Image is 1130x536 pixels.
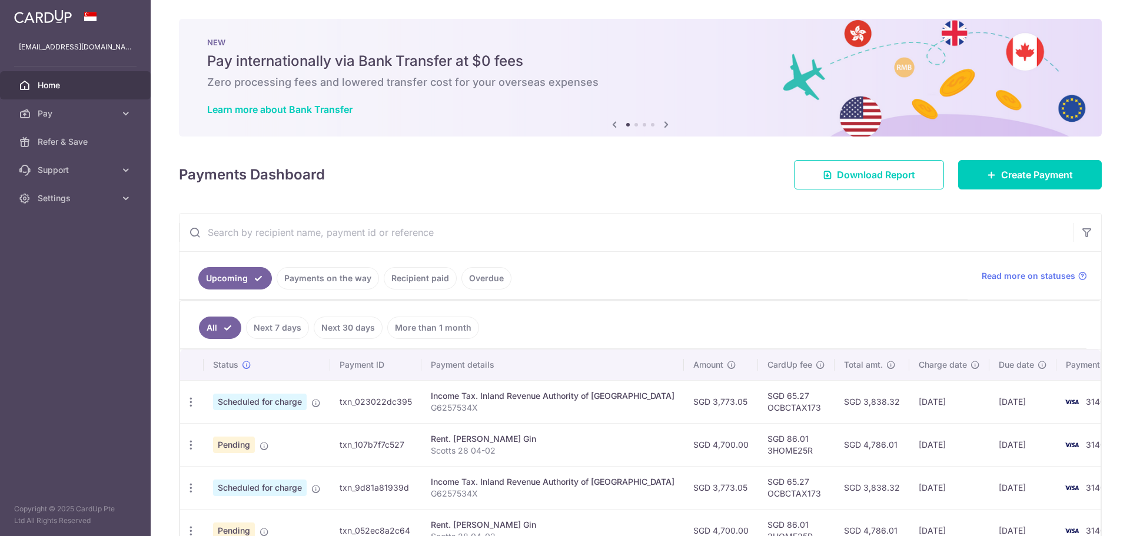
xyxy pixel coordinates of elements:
span: Charge date [919,359,967,371]
th: Payment ID [330,349,421,380]
td: [DATE] [989,380,1056,423]
span: Amount [693,359,723,371]
td: SGD 4,700.00 [684,423,758,466]
span: Refer & Save [38,136,115,148]
td: SGD 4,786.01 [835,423,909,466]
td: SGD 65.27 OCBCTAX173 [758,380,835,423]
span: 3140 [1086,397,1105,407]
td: [DATE] [989,423,1056,466]
a: Next 30 days [314,317,383,339]
img: Bank Card [1060,395,1084,409]
a: More than 1 month [387,317,479,339]
a: Upcoming [198,267,272,289]
span: 3140 [1086,482,1105,492]
a: Read more on statuses [982,270,1087,282]
a: Payments on the way [277,267,379,289]
p: [EMAIL_ADDRESS][DOMAIN_NAME] [19,41,132,53]
span: Scheduled for charge [213,394,307,410]
span: Create Payment [1001,168,1073,182]
h5: Pay internationally via Bank Transfer at $0 fees [207,52,1073,71]
span: Pay [38,108,115,119]
img: CardUp [14,9,72,24]
span: Support [38,164,115,176]
span: Due date [999,359,1034,371]
td: SGD 3,773.05 [684,466,758,509]
td: txn_9d81a81939d [330,466,421,509]
td: txn_107b7f7c527 [330,423,421,466]
a: Recipient paid [384,267,457,289]
td: SGD 3,773.05 [684,380,758,423]
div: Income Tax. Inland Revenue Authority of [GEOGRAPHIC_DATA] [431,390,674,402]
td: [DATE] [909,380,989,423]
div: Rent. [PERSON_NAME] Gin [431,519,674,531]
span: Total amt. [844,359,883,371]
a: Learn more about Bank Transfer [207,104,353,115]
input: Search by recipient name, payment id or reference [180,214,1073,251]
img: Bank transfer banner [179,19,1102,137]
p: NEW [207,38,1073,47]
span: CardUp fee [767,359,812,371]
span: 3140 [1086,525,1105,535]
a: Download Report [794,160,944,189]
td: txn_023022dc395 [330,380,421,423]
th: Payment details [421,349,684,380]
span: Settings [38,192,115,204]
h4: Payments Dashboard [179,164,325,185]
span: Home [38,79,115,91]
td: [DATE] [909,466,989,509]
span: 3140 [1086,440,1105,450]
td: [DATE] [989,466,1056,509]
div: Rent. [PERSON_NAME] Gin [431,433,674,445]
td: SGD 3,838.32 [835,380,909,423]
span: Pending [213,437,255,453]
img: Bank Card [1060,481,1084,495]
span: Scheduled for charge [213,480,307,496]
p: G6257534X [431,402,674,414]
a: Create Payment [958,160,1102,189]
td: SGD 3,838.32 [835,466,909,509]
a: Next 7 days [246,317,309,339]
img: Bank Card [1060,438,1084,452]
a: All [199,317,241,339]
span: Read more on statuses [982,270,1075,282]
p: Scotts 28 04-02 [431,445,674,457]
a: Overdue [461,267,511,289]
div: Income Tax. Inland Revenue Authority of [GEOGRAPHIC_DATA] [431,476,674,488]
h6: Zero processing fees and lowered transfer cost for your overseas expenses [207,75,1073,89]
td: SGD 65.27 OCBCTAX173 [758,466,835,509]
span: Download Report [837,168,915,182]
p: G6257534X [431,488,674,500]
td: [DATE] [909,423,989,466]
span: Status [213,359,238,371]
td: SGD 86.01 3HOME25R [758,423,835,466]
